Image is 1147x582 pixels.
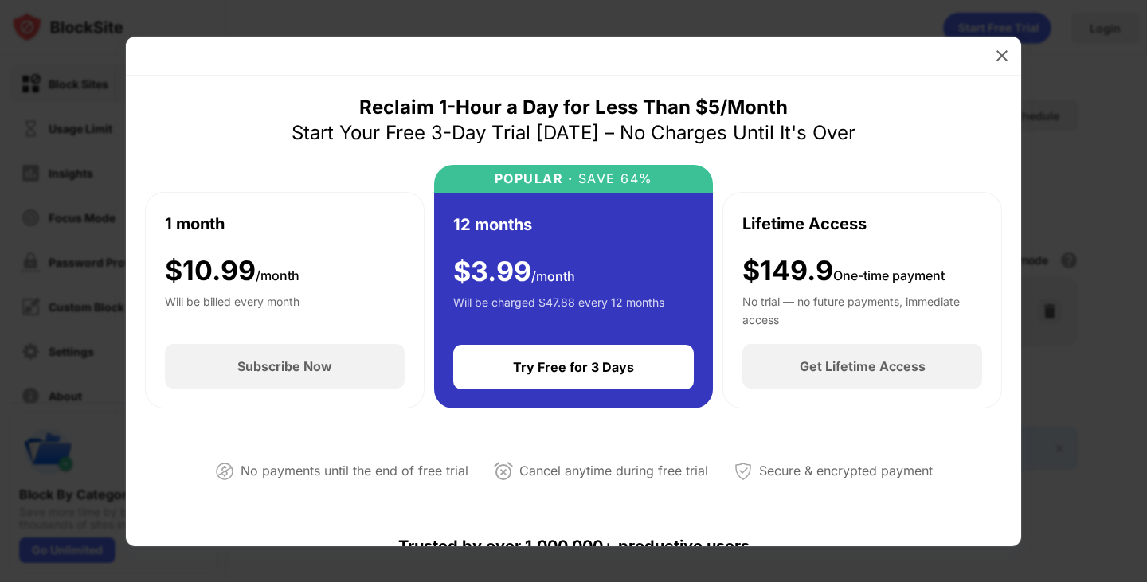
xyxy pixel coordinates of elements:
div: 12 months [453,213,532,236]
div: Subscribe Now [237,358,332,374]
div: SAVE 64% [573,171,653,186]
span: /month [256,268,299,283]
div: $ 3.99 [453,256,575,288]
div: No payments until the end of free trial [241,459,468,482]
div: Cancel anytime during free trial [519,459,708,482]
div: Secure & encrypted payment [759,459,933,482]
div: 1 month [165,212,225,236]
img: secured-payment [734,462,753,481]
div: No trial — no future payments, immediate access [742,293,982,325]
div: Get Lifetime Access [800,358,926,374]
div: Will be billed every month [165,293,299,325]
div: POPULAR · [495,171,573,186]
div: Start Your Free 3-Day Trial [DATE] – No Charges Until It's Over [292,120,855,146]
span: /month [531,268,575,284]
div: Try Free for 3 Days [513,359,634,375]
div: Will be charged $47.88 every 12 months [453,294,664,326]
img: cancel-anytime [494,462,513,481]
div: Reclaim 1-Hour a Day for Less Than $5/Month [359,95,788,120]
div: $ 10.99 [165,255,299,287]
div: Lifetime Access [742,212,867,236]
div: $149.9 [742,255,945,287]
img: not-paying [215,462,234,481]
span: One-time payment [833,268,945,283]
